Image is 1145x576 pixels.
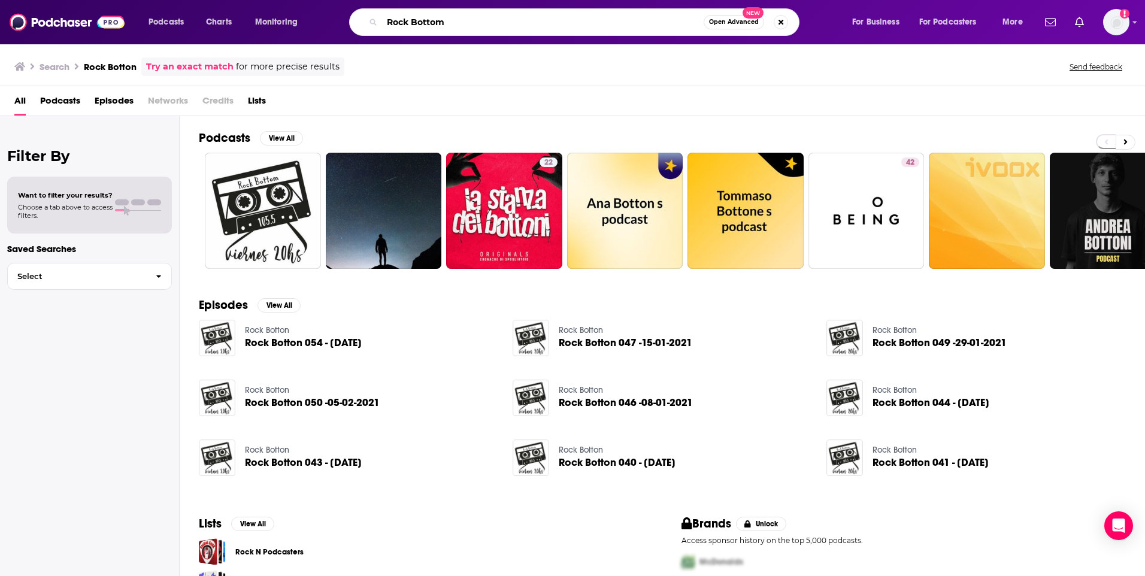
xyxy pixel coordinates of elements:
span: Rock Botton 041 - [DATE] [873,457,989,468]
a: Charts [198,13,239,32]
h3: Rock Botton [84,61,137,72]
a: 42 [808,153,925,269]
a: Rock N Podcasters [199,538,226,565]
a: Episodes [95,91,134,116]
span: Want to filter your results? [18,191,113,199]
a: Rock Botton [873,445,917,455]
a: Show notifications dropdown [1070,12,1089,32]
span: for more precise results [236,60,340,74]
h2: Episodes [199,298,248,313]
span: More [1002,14,1023,31]
a: Rock Botton 041 - 27-11-2020 [826,439,863,476]
span: Open Advanced [709,19,759,25]
span: Credits [202,91,234,116]
a: Rock Botton 050 -05-02-2021 [245,398,380,408]
span: Monitoring [255,14,298,31]
a: Rock Botton [559,325,603,335]
a: Rock Botton 054 - 02-03-2021 [245,338,362,348]
button: open menu [844,13,914,32]
a: All [14,91,26,116]
button: Send feedback [1066,62,1126,72]
button: Show profile menu [1103,9,1129,35]
span: For Podcasters [919,14,977,31]
a: Rock Botton [245,325,289,335]
a: 22 [446,153,562,269]
div: Open Intercom Messenger [1104,511,1133,540]
img: Rock Botton 040 - 20-11-2020 [513,439,549,476]
img: Rock Botton 046 -08-01-2021 [513,380,549,416]
button: Select [7,263,172,290]
span: New [743,7,764,19]
h2: Filter By [7,147,172,165]
img: Podchaser - Follow, Share and Rate Podcasts [10,11,125,34]
h3: Search [40,61,69,72]
a: EpisodesView All [199,298,301,313]
a: Rock Botton 041 - 27-11-2020 [873,457,989,468]
a: Rock Botton 044 - 18-12-2020 [873,398,989,408]
a: Rock Botton 047 -15-01-2021 [559,338,692,348]
button: open menu [140,13,199,32]
span: Networks [148,91,188,116]
span: Podcasts [149,14,184,31]
img: User Profile [1103,9,1129,35]
a: Rock Botton [245,445,289,455]
img: Rock Botton 049 -29-01-2021 [826,320,863,356]
h2: Podcasts [199,131,250,145]
span: 42 [906,157,914,169]
span: Rock Botton 054 - [DATE] [245,338,362,348]
div: Search podcasts, credits, & more... [361,8,811,36]
button: open menu [911,13,994,32]
span: Rock Botton 040 - [DATE] [559,457,676,468]
span: McDonalds [699,557,743,567]
a: Show notifications dropdown [1040,12,1061,32]
button: View All [258,298,301,313]
a: Rock Botton 049 -29-01-2021 [873,338,1007,348]
p: Saved Searches [7,243,172,254]
a: Rock N Podcasters [235,545,304,559]
a: Podcasts [40,91,80,116]
span: 22 [544,157,553,169]
a: Rock Botton [873,325,917,335]
a: 42 [901,157,919,167]
a: Lists [248,91,266,116]
img: Rock Botton 043 - 11-12-2020 [199,439,235,476]
span: Rock Botton 046 -08-01-2021 [559,398,693,408]
img: First Pro Logo [677,550,699,574]
button: Open AdvancedNew [704,15,764,29]
span: Choose a tab above to access filters. [18,203,113,220]
img: Rock Botton 044 - 18-12-2020 [826,380,863,416]
a: PodcastsView All [199,131,303,145]
svg: Add a profile image [1120,9,1129,19]
a: Rock Botton [245,385,289,395]
span: For Business [852,14,899,31]
span: Rock Botton 043 - [DATE] [245,457,362,468]
button: open menu [994,13,1038,32]
img: Rock Botton 050 -05-02-2021 [199,380,235,416]
button: View All [260,131,303,145]
span: Logged in as SkyHorsePub35 [1103,9,1129,35]
a: Rock Botton 047 -15-01-2021 [513,320,549,356]
a: 22 [540,157,558,167]
h2: Lists [199,516,222,531]
a: Rock Botton [559,385,603,395]
span: Select [8,272,146,280]
span: Rock Botton 044 - [DATE] [873,398,989,408]
a: ListsView All [199,516,274,531]
img: Rock Botton 054 - 02-03-2021 [199,320,235,356]
button: View All [231,517,274,531]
